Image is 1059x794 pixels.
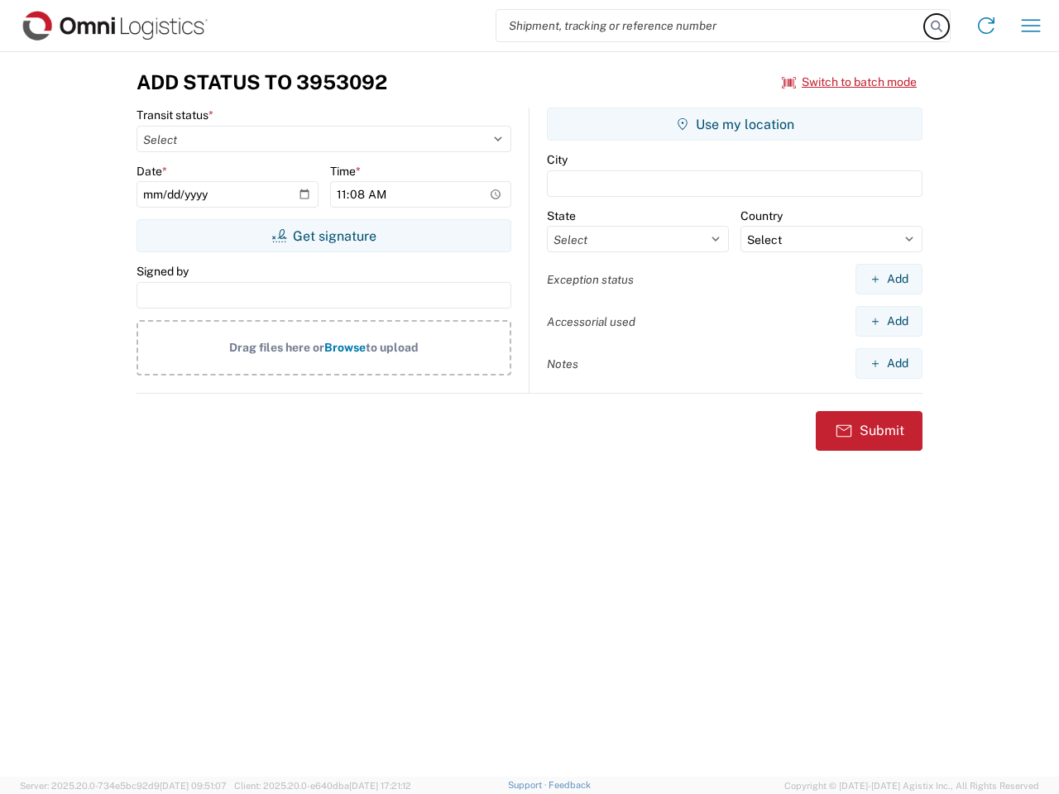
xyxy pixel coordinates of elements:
[784,778,1039,793] span: Copyright © [DATE]-[DATE] Agistix Inc., All Rights Reserved
[349,781,411,791] span: [DATE] 17:21:12
[508,780,549,790] a: Support
[20,781,227,791] span: Server: 2025.20.0-734e5bc92d9
[782,69,917,96] button: Switch to batch mode
[740,208,783,223] label: Country
[855,306,922,337] button: Add
[547,314,635,329] label: Accessorial used
[330,164,361,179] label: Time
[160,781,227,791] span: [DATE] 09:51:07
[855,348,922,379] button: Add
[137,164,167,179] label: Date
[137,70,387,94] h3: Add Status to 3953092
[547,152,568,167] label: City
[547,272,634,287] label: Exception status
[366,341,419,354] span: to upload
[855,264,922,294] button: Add
[547,108,922,141] button: Use my location
[549,780,591,790] a: Feedback
[137,108,213,122] label: Transit status
[816,411,922,451] button: Submit
[547,208,576,223] label: State
[547,356,578,371] label: Notes
[137,219,511,252] button: Get signature
[324,341,366,354] span: Browse
[234,781,411,791] span: Client: 2025.20.0-e640dba
[229,341,324,354] span: Drag files here or
[137,264,189,279] label: Signed by
[496,10,925,41] input: Shipment, tracking or reference number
